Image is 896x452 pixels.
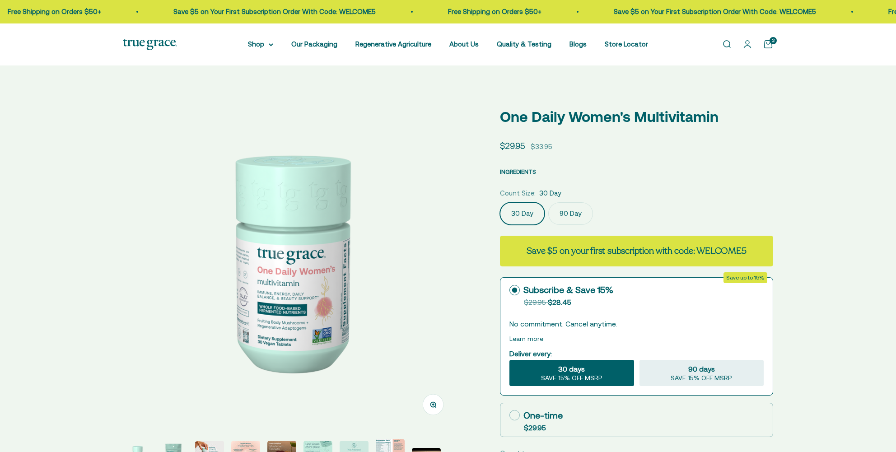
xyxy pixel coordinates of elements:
[539,188,561,199] span: 30 Day
[355,40,431,48] a: Regenerative Agriculture
[500,188,536,199] legend: Count Size:
[527,245,746,257] strong: Save $5 on your first subscription with code: WELCOME5
[569,40,587,48] a: Blogs
[500,105,773,128] p: One Daily Women's Multivitamin
[497,40,551,48] a: Quality & Testing
[605,40,648,48] a: Store Locator
[500,166,536,177] button: INGREDIENTS
[170,6,372,17] p: Save $5 on Your First Subscription Order With Code: WELCOME5
[770,37,777,44] cart-count: 2
[291,40,337,48] a: Our Packaging
[123,94,457,428] img: We select ingredients that play a concrete role in true health, and we include them at effective ...
[4,8,98,15] a: Free Shipping on Orders $50+
[610,6,812,17] p: Save $5 on Your First Subscription Order With Code: WELCOME5
[248,39,273,50] summary: Shop
[531,141,552,152] compare-at-price: $33.95
[449,40,479,48] a: About Us
[444,8,538,15] a: Free Shipping on Orders $50+
[500,168,536,175] span: INGREDIENTS
[500,139,525,153] sale-price: $29.95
